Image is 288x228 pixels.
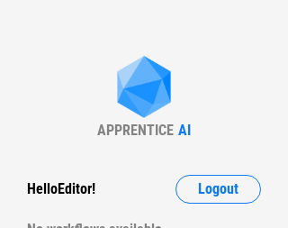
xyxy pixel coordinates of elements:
[175,175,261,204] button: Logout
[97,122,174,139] div: APPRENTICE
[108,56,180,122] img: Apprentice AI
[198,182,238,196] span: Logout
[27,175,95,204] div: Hello Editor !
[178,122,191,139] div: AI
